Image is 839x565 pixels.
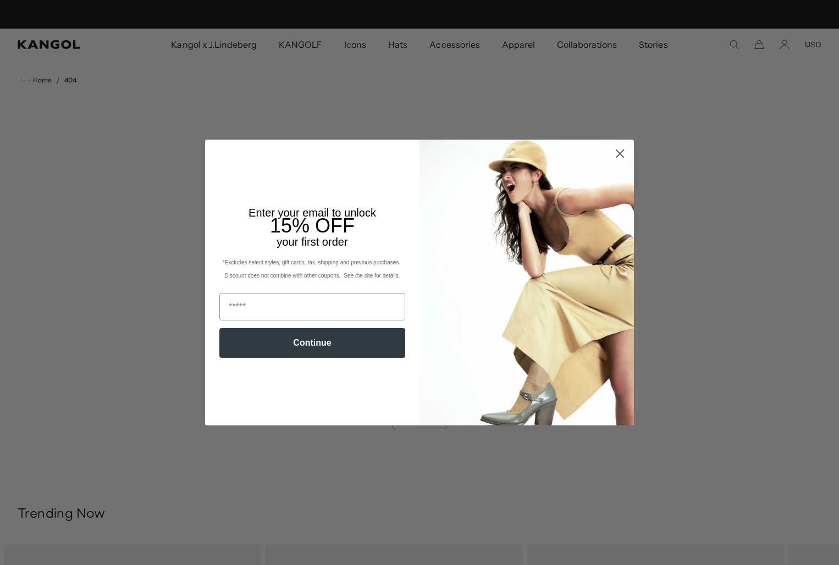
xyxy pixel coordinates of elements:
span: 15% OFF [270,214,355,237]
span: *Excludes select styles, gift cards, tax, shipping and previous purchases. Discount does not comb... [223,259,402,279]
input: Email [219,293,405,320]
button: Close dialog [610,144,630,163]
button: Continue [219,328,405,358]
span: Enter your email to unlock [249,207,376,219]
img: 93be19ad-e773-4382-80b9-c9d740c9197f.jpeg [419,140,634,425]
span: your first order [277,236,347,248]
